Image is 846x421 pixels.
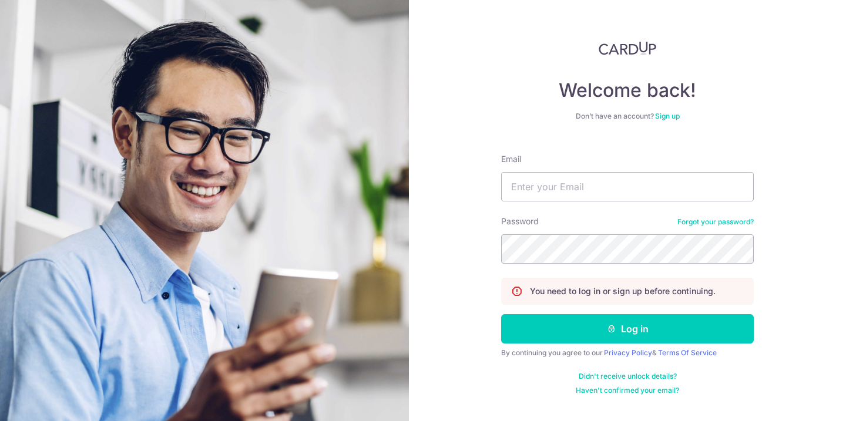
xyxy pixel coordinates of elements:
[576,386,679,395] a: Haven't confirmed your email?
[501,215,539,227] label: Password
[599,41,656,55] img: CardUp Logo
[655,112,680,120] a: Sign up
[501,153,521,165] label: Email
[658,348,717,357] a: Terms Of Service
[501,79,754,102] h4: Welcome back!
[501,348,754,358] div: By continuing you agree to our &
[579,372,677,381] a: Didn't receive unlock details?
[677,217,754,227] a: Forgot your password?
[501,172,754,201] input: Enter your Email
[604,348,652,357] a: Privacy Policy
[501,314,754,343] button: Log in
[501,112,754,121] div: Don’t have an account?
[530,285,716,297] p: You need to log in or sign up before continuing.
